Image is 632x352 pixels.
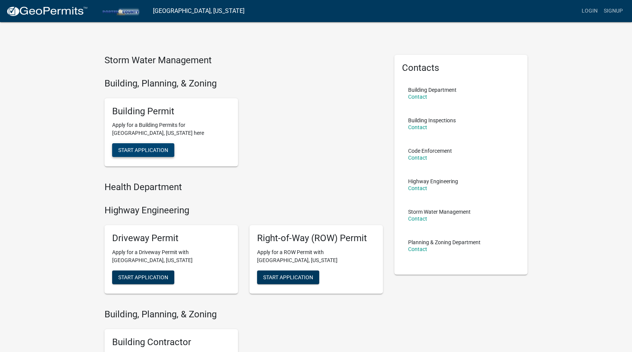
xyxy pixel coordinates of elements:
p: Highway Engineering [408,179,458,184]
p: Apply for a Driveway Permit with [GEOGRAPHIC_DATA], [US_STATE] [112,248,230,264]
h4: Highway Engineering [105,205,383,216]
p: Building Inspections [408,118,456,123]
h4: Storm Water Management [105,55,383,66]
h5: Building Permit [112,106,230,117]
p: Building Department [408,87,457,93]
button: Start Application [257,270,319,284]
a: Contact [408,246,427,252]
h5: Contacts [402,62,520,74]
button: Start Application [112,143,174,157]
a: Contact [408,185,427,191]
p: Code Enforcement [408,148,452,154]
h4: Building, Planning, & Zoning [105,309,383,320]
span: Start Application [263,274,313,280]
a: Login [579,4,601,18]
h4: Health Department [105,182,383,193]
span: Start Application [118,274,168,280]
p: Storm Water Management [408,209,471,214]
button: Start Application [112,270,174,284]
a: Contact [408,155,427,161]
a: Contact [408,216,427,222]
a: Contact [408,124,427,130]
h5: Right-of-Way (ROW) Permit [257,233,375,244]
h4: Building, Planning, & Zoning [105,78,383,89]
img: Porter County, Indiana [94,6,147,16]
h5: Building Contractor [112,337,230,348]
a: Signup [601,4,626,18]
p: Planning & Zoning Department [408,240,481,245]
h5: Driveway Permit [112,233,230,244]
span: Start Application [118,147,168,153]
p: Apply for a ROW Permit with [GEOGRAPHIC_DATA], [US_STATE] [257,248,375,264]
a: [GEOGRAPHIC_DATA], [US_STATE] [153,5,244,18]
a: Contact [408,94,427,100]
p: Apply for a Building Permits for [GEOGRAPHIC_DATA], [US_STATE] here [112,121,230,137]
